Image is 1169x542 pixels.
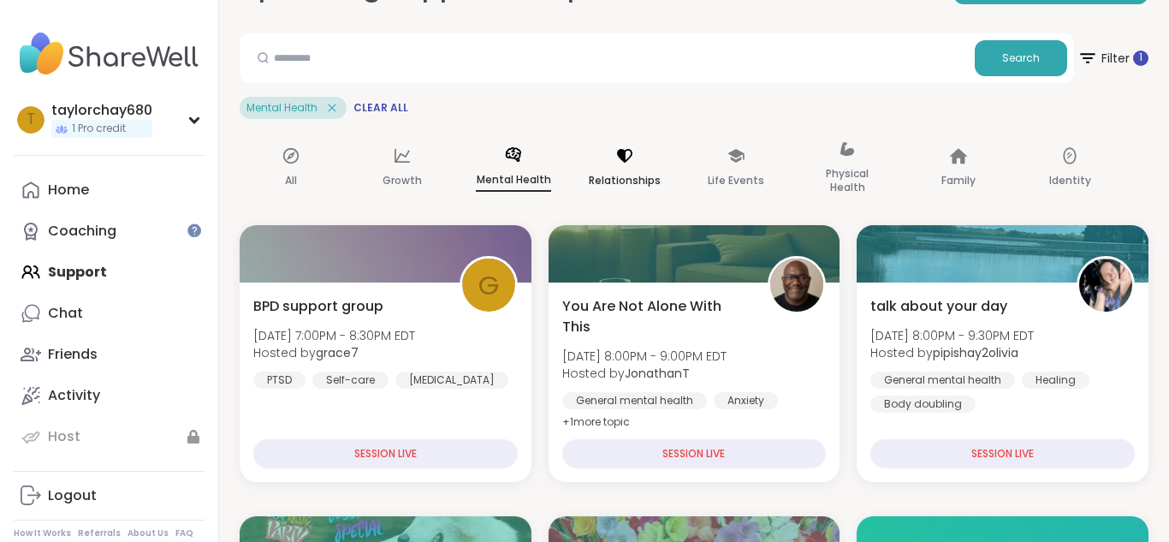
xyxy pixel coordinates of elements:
p: Family [941,170,976,191]
p: Identity [1049,170,1091,191]
a: Logout [14,475,205,516]
b: JonathanT [625,365,690,382]
span: Hosted by [870,344,1034,361]
a: How It Works [14,527,71,539]
div: taylorchay680 [51,101,152,120]
img: JonathanT [770,259,823,312]
div: [MEDICAL_DATA] [395,372,508,389]
img: ShareWell Nav Logo [14,24,205,84]
b: pipishay2olivia [933,344,1018,361]
a: Host [14,416,205,457]
p: Growth [383,170,422,191]
span: Hosted by [562,365,727,382]
span: BPD support group [253,296,383,317]
a: About Us [128,527,169,539]
span: talk about your day [870,296,1007,317]
div: Healing [1022,372,1089,389]
span: Filter [1077,38,1148,79]
a: Referrals [78,527,121,539]
div: Logout [48,486,97,505]
span: [DATE] 8:00PM - 9:00PM EDT [562,348,727,365]
span: [DATE] 8:00PM - 9:30PM EDT [870,327,1034,344]
a: Activity [14,375,205,416]
div: SESSION LIVE [870,439,1135,468]
span: 1 Pro credit [72,122,126,136]
div: Body doubling [870,396,976,413]
div: General mental health [870,372,1015,389]
a: Chat [14,293,205,334]
a: Home [14,170,205,211]
p: All [285,170,297,191]
b: grace7 [316,344,359,361]
div: Chat [48,304,83,323]
div: SESSION LIVE [562,439,827,468]
a: FAQ [175,527,193,539]
div: Self-care [312,372,389,389]
div: SESSION LIVE [253,439,518,468]
div: Friends [48,345,98,364]
img: pipishay2olivia [1079,259,1132,312]
button: Filter 1 [1077,33,1148,83]
div: Host [48,427,80,446]
div: General mental health [562,392,707,409]
div: Activity [48,386,100,405]
div: Coaching [48,222,116,241]
p: Life Events [708,170,764,191]
span: Clear All [353,101,408,115]
div: Anxiety [714,392,778,409]
iframe: Spotlight [187,223,201,237]
span: Hosted by [253,344,415,361]
span: [DATE] 7:00PM - 8:30PM EDT [253,327,415,344]
span: t [27,109,35,131]
div: Home [48,181,89,200]
div: PTSD [253,372,306,389]
p: Mental Health [476,170,551,192]
p: Relationships [589,170,661,191]
button: Search [975,40,1067,76]
span: Mental Health [246,101,317,115]
span: g [478,265,499,306]
a: Coaching [14,211,205,252]
span: You Are Not Alone With This [562,296,750,337]
span: Search [1002,51,1040,66]
span: 1 [1139,51,1142,65]
p: Physical Health [810,164,885,198]
a: Friends [14,334,205,375]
